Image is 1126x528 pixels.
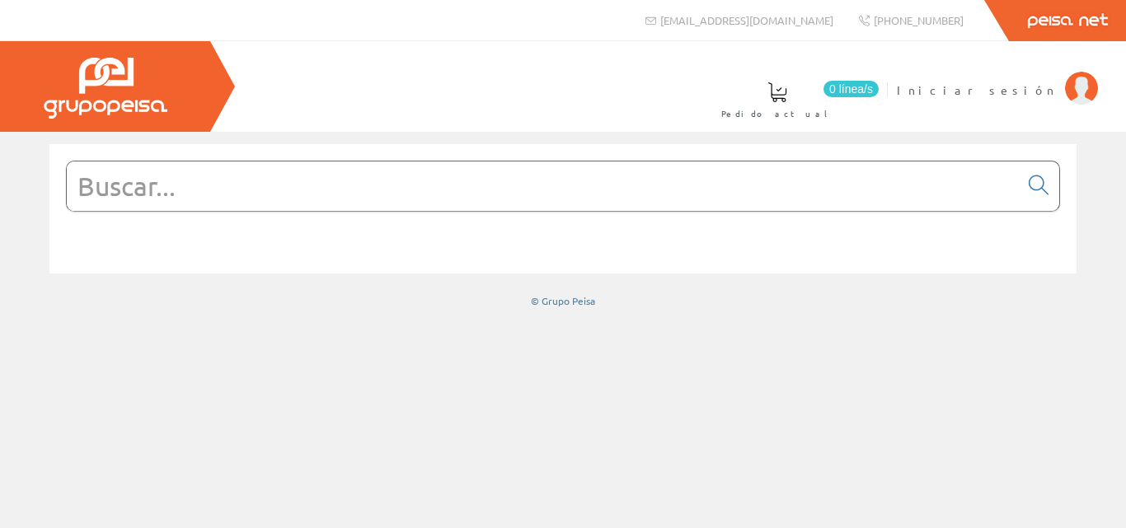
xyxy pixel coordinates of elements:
span: [PHONE_NUMBER] [874,13,964,27]
span: [EMAIL_ADDRESS][DOMAIN_NAME] [660,13,833,27]
span: Iniciar sesión [897,82,1057,98]
input: Buscar... [67,161,1019,211]
a: Iniciar sesión [897,68,1098,84]
span: 0 línea/s [823,81,879,97]
div: © Grupo Peisa [49,294,1077,308]
img: Grupo Peisa [44,58,167,119]
span: Pedido actual [721,105,833,122]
